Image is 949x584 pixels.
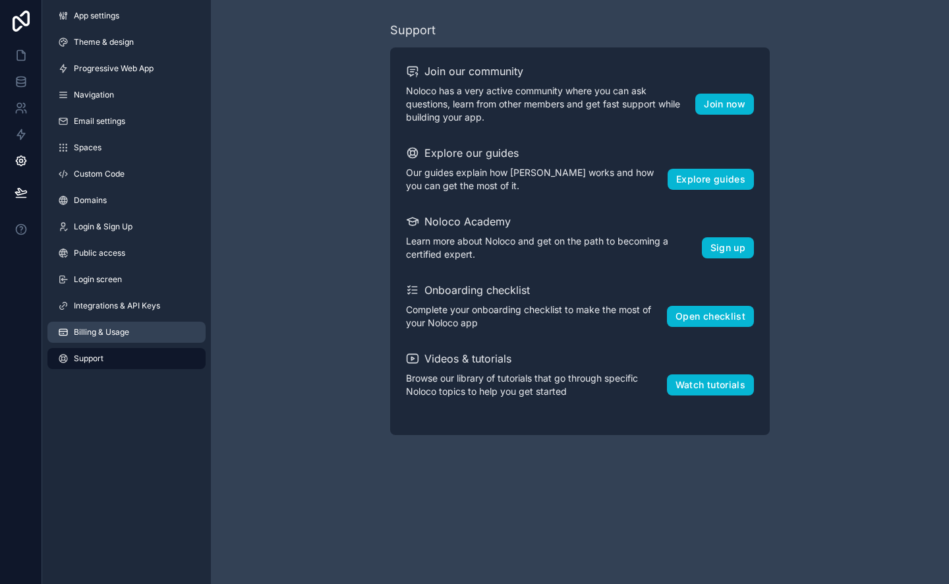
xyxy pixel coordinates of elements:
h2: Explore our guides [424,145,519,161]
a: Domains [47,190,206,211]
a: Custom Code [47,163,206,185]
span: Custom Code [74,169,125,179]
button: Join now [695,94,754,115]
a: Progressive Web App [47,58,206,79]
a: Login screen [47,269,206,290]
span: Progressive Web App [74,63,154,74]
a: Email settings [47,111,206,132]
span: Spaces [74,142,101,153]
span: Integrations & API Keys [74,301,160,311]
h2: Noloco Academy [424,214,511,229]
p: Complete your onboarding checklist to make the most of your Noloco app [406,303,667,330]
button: Open checklist [667,306,754,327]
a: Spaces [47,137,206,158]
button: Watch tutorials [667,374,754,395]
a: Public access [47,243,206,264]
p: Browse our library of tutorials that go through specific Noloco topics to help you get started [406,372,667,398]
p: Learn more about Noloco and get on the path to becoming a certified expert. [406,235,702,261]
span: Support [74,353,103,364]
span: Login & Sign Up [74,221,132,232]
a: Login & Sign Up [47,216,206,237]
a: Support [47,348,206,369]
a: Billing & Usage [47,322,206,343]
a: Theme & design [47,32,206,53]
span: Login screen [74,274,122,285]
a: Integrations & API Keys [47,295,206,316]
button: Explore guides [668,169,754,190]
div: Support [390,21,436,40]
a: App settings [47,5,206,26]
span: Domains [74,195,107,206]
button: Sign up [702,237,754,258]
h2: Onboarding checklist [424,282,530,298]
span: Navigation [74,90,114,100]
span: Theme & design [74,37,134,47]
h2: Join our community [424,63,523,79]
a: Navigation [47,84,206,105]
span: App settings [74,11,119,21]
p: Noloco has a very active community where you can ask questions, learn from other members and get ... [406,84,695,124]
h2: Videos & tutorials [424,351,511,366]
span: Billing & Usage [74,327,129,337]
p: Our guides explain how [PERSON_NAME] works and how you can get the most of it. [406,166,668,192]
span: Email settings [74,116,125,127]
span: Public access [74,248,125,258]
